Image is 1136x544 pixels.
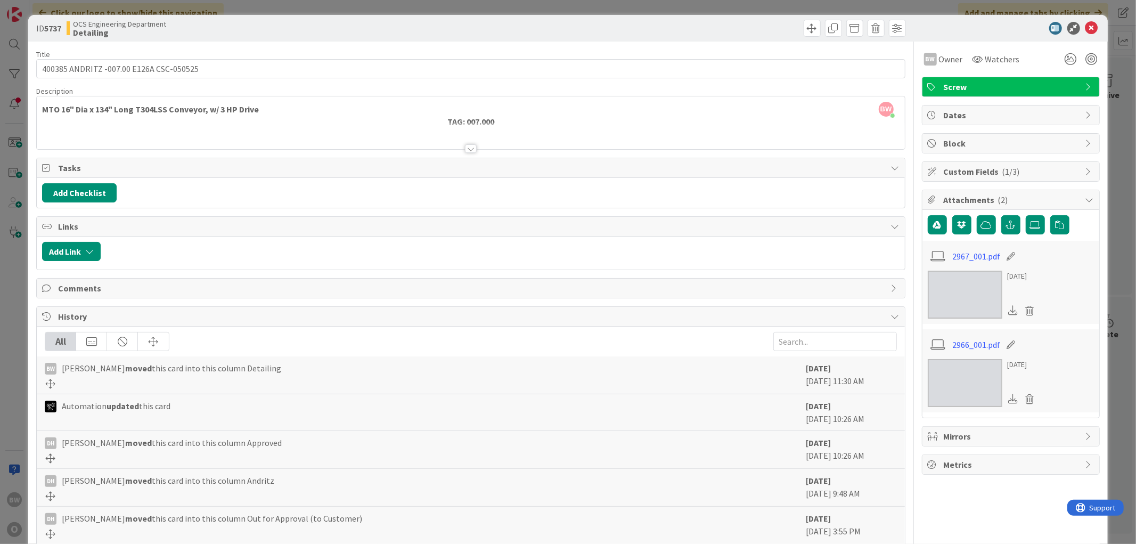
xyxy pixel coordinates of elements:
span: Tasks [58,161,885,174]
span: Custom Fields [944,165,1080,178]
span: Mirrors [944,430,1080,443]
a: 2967_001.pdf [952,250,1000,263]
span: ( 1/3 ) [1002,166,1020,177]
input: type card name here... [36,59,905,78]
b: moved [125,363,152,374]
span: Support [22,2,48,14]
span: History [58,310,885,323]
b: moved [125,475,152,486]
a: 2966_001.pdf [952,338,1000,351]
div: DH [45,513,56,525]
b: [DATE] [806,437,831,448]
span: [PERSON_NAME] this card into this column Detailing [62,362,281,375]
div: [DATE] 9:48 AM [806,474,897,501]
label: Title [36,50,50,59]
span: BW [879,102,894,117]
span: [PERSON_NAME] this card into this column Out for Approval (to Customer) [62,512,362,525]
div: [DATE] 10:26 AM [806,436,897,463]
strong: TAG: 007.000 [447,116,494,127]
b: [DATE] [806,401,831,411]
span: Dates [944,109,1080,121]
b: moved [125,513,152,524]
span: Comments [58,282,885,295]
input: Search... [773,332,897,351]
div: All [45,332,76,351]
span: Description [36,86,73,96]
b: [DATE] [806,475,831,486]
b: updated [107,401,139,411]
div: [DATE] [1008,271,1039,282]
span: Automation this card [62,400,170,412]
span: Block [944,137,1080,150]
div: [DATE] 10:26 AM [806,400,897,425]
button: Add Checklist [42,183,117,202]
span: [PERSON_NAME] this card into this column Approved [62,436,282,449]
div: DH [45,437,56,449]
div: Download [1008,304,1019,318]
span: Attachments [944,193,1080,206]
button: Add Link [42,242,101,261]
span: Metrics [944,458,1080,471]
span: [PERSON_NAME] this card into this column Andritz [62,474,274,487]
span: Owner [939,53,963,66]
div: BW [45,363,56,375]
b: [DATE] [806,363,831,374]
span: Screw [944,80,1080,93]
span: ID [36,22,61,35]
div: [DATE] 11:30 AM [806,362,897,388]
div: DH [45,475,56,487]
span: Watchers [985,53,1020,66]
span: Links [58,220,885,233]
div: BW [924,53,937,66]
span: OCS Engineering Department [73,20,166,28]
b: [DATE] [806,513,831,524]
span: ( 2 ) [998,194,1008,205]
b: 5737 [44,23,61,34]
div: Download [1008,392,1019,406]
b: Detailing [73,28,166,37]
div: [DATE] [1008,359,1039,370]
strong: MTO 16" Dia x 134" Long T304LSS Conveyor, w/ 3 HP Drive [42,104,259,115]
b: moved [125,437,152,448]
div: [DATE] 3:55 PM [806,512,897,539]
